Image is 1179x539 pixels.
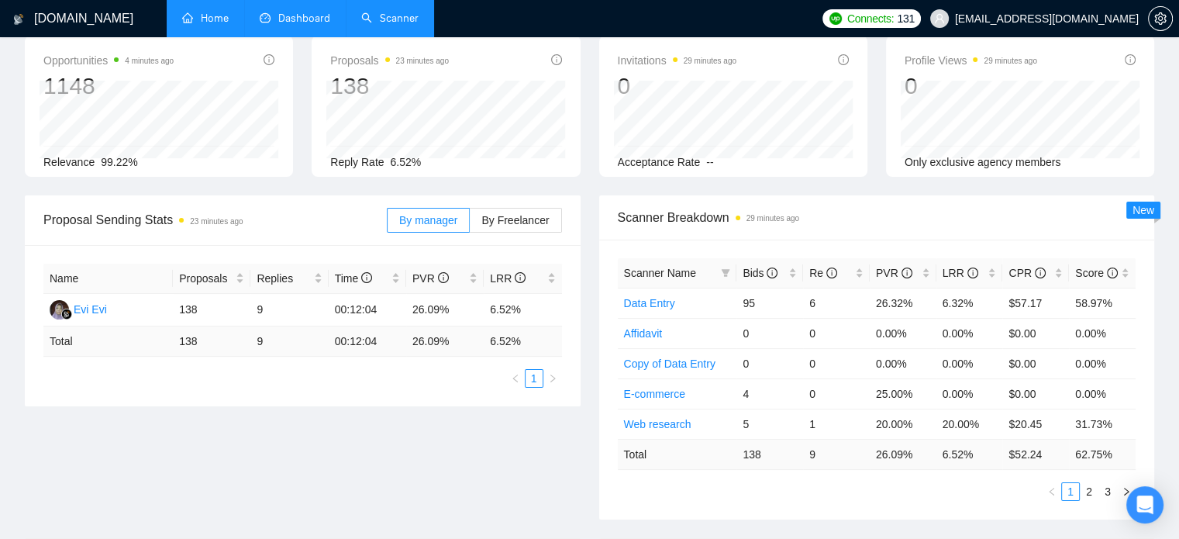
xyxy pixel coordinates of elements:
span: Acceptance Rate [618,156,701,168]
td: 0 [803,348,870,378]
a: Data Entry [624,297,675,309]
th: Name [43,264,173,294]
span: Profile Views [905,51,1037,70]
td: 5 [736,409,803,439]
span: 6.52% [391,156,422,168]
span: By Freelancer [481,214,549,226]
td: 0.00% [1069,378,1136,409]
a: 1 [1062,483,1079,500]
button: left [506,369,525,388]
a: 3 [1099,483,1116,500]
span: Scanner Breakdown [618,208,1136,227]
button: right [543,369,562,388]
li: Previous Page [506,369,525,388]
span: Proposal Sending Stats [43,210,387,230]
td: 9 [250,294,328,327]
td: 00:12:04 [329,294,406,327]
td: 26.09 % [406,327,484,357]
th: Replies [250,264,328,294]
td: 6.52% [484,294,561,327]
span: 99.22% [101,156,137,168]
a: searchScanner [361,12,419,25]
span: Dashboard [278,12,330,25]
time: 23 minutes ago [190,217,243,226]
td: 20.00% [870,409,936,439]
td: 138 [173,294,250,327]
span: right [1122,487,1131,496]
td: 0 [803,318,870,348]
td: 9 [803,439,870,469]
a: Affidavit [624,327,663,340]
td: $57.17 [1002,288,1069,318]
span: Invitations [618,51,736,70]
a: setting [1148,12,1173,25]
td: 0 [736,348,803,378]
span: Proposals [330,51,449,70]
span: Connects: [847,10,894,27]
span: Time [335,272,372,285]
div: Evi Evi [74,301,107,318]
li: Previous Page [1043,482,1061,501]
span: Reply Rate [330,156,384,168]
td: $ 52.24 [1002,439,1069,469]
li: Next Page [543,369,562,388]
span: info-circle [1035,268,1046,278]
td: 25.00% [870,378,936,409]
span: info-circle [438,272,449,283]
a: homeHome [182,12,229,25]
span: Re [809,267,837,279]
span: dashboard [260,12,271,23]
span: Only exclusive agency members [905,156,1061,168]
td: 26.32% [870,288,936,318]
span: CPR [1008,267,1045,279]
td: 0.00% [870,348,936,378]
span: left [1047,487,1057,496]
td: 0 [803,378,870,409]
span: info-circle [361,272,372,283]
span: PVR [412,272,449,285]
span: info-circle [1107,268,1118,278]
td: 0.00% [936,318,1003,348]
td: 0 [736,318,803,348]
td: 58.97% [1069,288,1136,318]
div: 1148 [43,71,174,101]
span: Replies [257,270,310,287]
td: 20.00% [936,409,1003,439]
img: logo [13,7,24,32]
span: info-circle [515,272,526,283]
td: $0.00 [1002,378,1069,409]
span: PVR [876,267,912,279]
td: 4 [736,378,803,409]
td: 1 [803,409,870,439]
li: 1 [525,369,543,388]
td: 6.32% [936,288,1003,318]
time: 29 minutes ago [684,57,736,65]
span: filter [718,261,733,285]
td: 0.00% [1069,348,1136,378]
div: 0 [905,71,1037,101]
td: Total [43,327,173,357]
span: -- [706,156,713,168]
span: By manager [399,214,457,226]
time: 4 minutes ago [125,57,174,65]
span: user [934,13,945,24]
button: left [1043,482,1061,501]
li: 1 [1061,482,1080,501]
div: 0 [618,71,736,101]
span: info-circle [838,54,849,65]
td: $20.45 [1002,409,1069,439]
a: Web research [624,418,691,430]
time: 29 minutes ago [984,57,1036,65]
a: Copy of Data Entry [624,358,715,370]
span: info-circle [901,268,912,278]
td: 26.09% [406,294,484,327]
li: Next Page [1117,482,1136,501]
span: LRR [943,267,978,279]
img: gigradar-bm.png [61,309,72,320]
td: $0.00 [1002,318,1069,348]
span: info-circle [767,268,777,278]
div: 138 [330,71,449,101]
span: 131 [897,10,914,27]
span: Bids [743,267,777,279]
